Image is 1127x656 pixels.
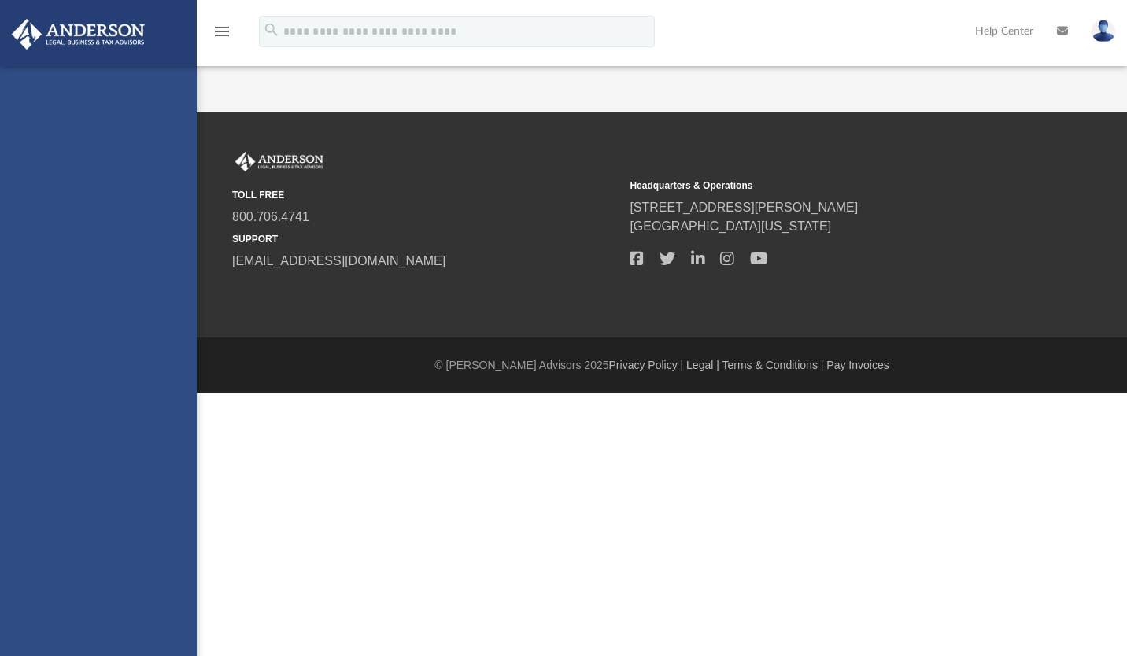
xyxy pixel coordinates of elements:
[609,359,684,371] a: Privacy Policy |
[686,359,719,371] a: Legal |
[630,201,858,214] a: [STREET_ADDRESS][PERSON_NAME]
[630,179,1016,193] small: Headquarters & Operations
[212,22,231,41] i: menu
[263,21,280,39] i: search
[630,219,831,233] a: [GEOGRAPHIC_DATA][US_STATE]
[232,232,619,246] small: SUPPORT
[1092,20,1115,42] img: User Pic
[7,19,150,50] img: Anderson Advisors Platinum Portal
[197,357,1127,374] div: © [PERSON_NAME] Advisors 2025
[232,152,327,172] img: Anderson Advisors Platinum Portal
[212,30,231,41] a: menu
[232,210,309,223] a: 800.706.4741
[826,359,889,371] a: Pay Invoices
[232,188,619,202] small: TOLL FREE
[722,359,824,371] a: Terms & Conditions |
[232,254,445,267] a: [EMAIL_ADDRESS][DOMAIN_NAME]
